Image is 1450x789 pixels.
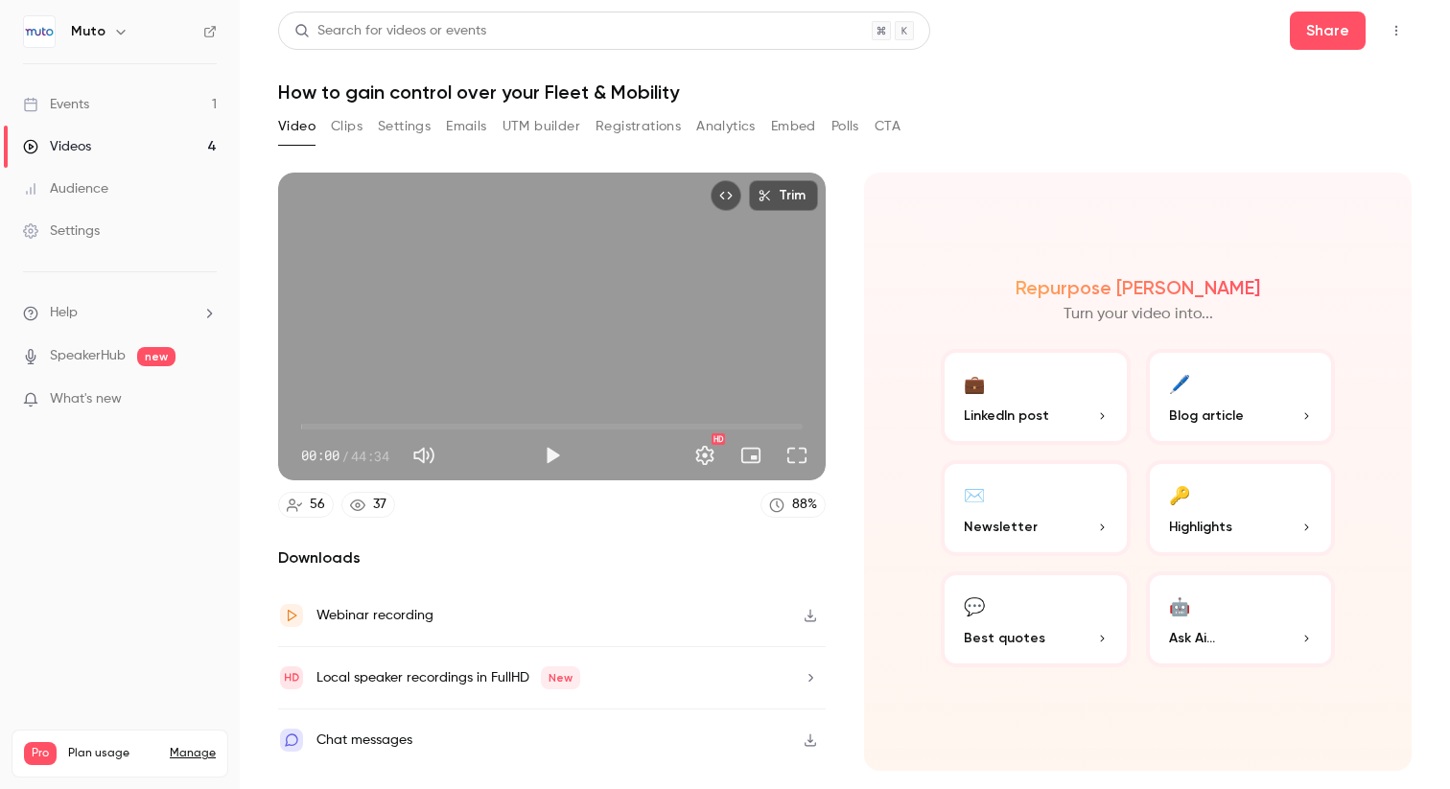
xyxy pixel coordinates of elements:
div: ✉️ [964,479,985,509]
span: Highlights [1169,517,1232,537]
div: 💬 [964,591,985,620]
div: 37 [373,495,386,515]
button: Play [533,436,572,475]
div: Audience [23,179,108,198]
button: Turn on miniplayer [732,436,770,475]
button: Mute [405,436,443,475]
div: Chat messages [316,729,412,752]
span: / [341,446,349,466]
a: 56 [278,492,334,518]
button: UTM builder [503,111,580,142]
button: Clips [331,111,362,142]
button: Embed video [711,180,741,211]
a: Manage [170,746,216,761]
button: Settings [378,111,431,142]
button: Share [1290,12,1366,50]
div: 🤖 [1169,591,1190,620]
span: New [541,666,580,689]
div: Webinar recording [316,604,433,627]
a: 88% [760,492,826,518]
button: Full screen [778,436,816,475]
button: ✉️Newsletter [941,460,1131,556]
button: Settings [686,436,724,475]
div: HD [712,433,725,445]
div: 56 [310,495,325,515]
h2: Repurpose [PERSON_NAME] [1016,276,1260,299]
div: Videos [23,137,91,156]
button: 🔑Highlights [1146,460,1336,556]
span: Help [50,303,78,323]
li: help-dropdown-opener [23,303,217,323]
span: Ask Ai... [1169,628,1215,648]
button: 💬Best quotes [941,571,1131,667]
a: 37 [341,492,395,518]
img: Muto [24,16,55,47]
button: 🖊️Blog article [1146,349,1336,445]
button: 💼LinkedIn post [941,349,1131,445]
button: Embed [771,111,816,142]
h1: How to gain control over your Fleet & Mobility [278,81,1412,104]
span: What's new [50,389,122,409]
button: CTA [875,111,900,142]
div: Settings [23,221,100,241]
span: Plan usage [68,746,158,761]
span: new [137,347,175,366]
span: Pro [24,742,57,765]
span: Blog article [1169,406,1244,426]
button: Emails [446,111,486,142]
div: Local speaker recordings in FullHD [316,666,580,689]
h6: Muto [71,22,105,41]
span: 44:34 [351,446,389,466]
button: 🤖Ask Ai... [1146,571,1336,667]
button: Trim [749,180,818,211]
button: Video [278,111,316,142]
div: 🖊️ [1169,368,1190,398]
p: Turn your video into... [1064,303,1213,326]
a: SpeakerHub [50,346,126,366]
div: 00:00 [301,446,389,466]
div: Search for videos or events [294,21,486,41]
div: Events [23,95,89,114]
button: Top Bar Actions [1381,15,1412,46]
span: Best quotes [964,628,1045,648]
span: 00:00 [301,446,339,466]
button: Analytics [696,111,756,142]
div: 💼 [964,368,985,398]
iframe: Noticeable Trigger [194,391,217,408]
span: LinkedIn post [964,406,1049,426]
span: Newsletter [964,517,1038,537]
div: 🔑 [1169,479,1190,509]
h2: Downloads [278,546,826,569]
button: Registrations [596,111,681,142]
div: 88 % [792,495,817,515]
button: Polls [831,111,859,142]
